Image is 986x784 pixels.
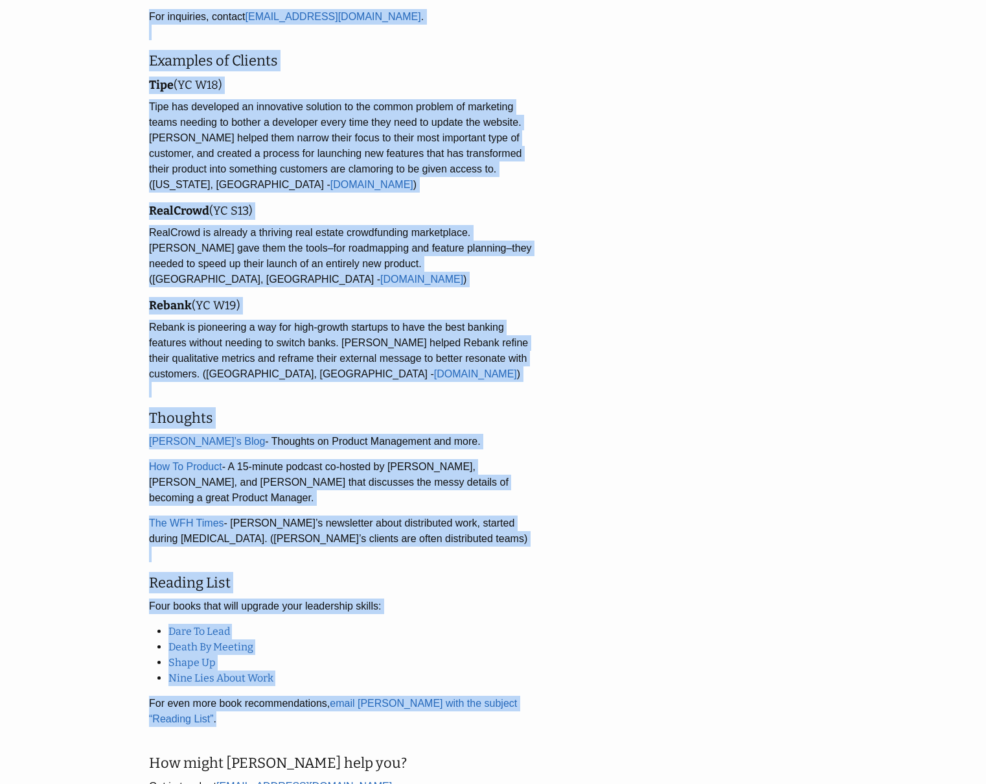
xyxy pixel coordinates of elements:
h3: (YC S13) [149,202,538,220]
a: The WFH Times [149,517,224,529]
p: - [PERSON_NAME]’s newsletter about distributed work, started during [MEDICAL_DATA]. ([PERSON_NAME... [149,516,538,562]
h3: (YC W19) [149,297,538,315]
a: [DOMAIN_NAME] [380,274,463,285]
p: RealCrowd is already a thriving real estate crowdfunding marketplace. [PERSON_NAME] gave them the... [149,225,538,287]
h2: How might [PERSON_NAME] help you? [149,752,538,774]
h2: Examples of Clients [149,50,538,71]
a: email [PERSON_NAME] with the subject “Reading List” [149,698,517,724]
a: Dare To Lead [168,625,230,637]
a: [PERSON_NAME]’s Blog [149,436,265,447]
a: Nine Lies About Work [168,672,273,684]
a: How To Product [149,461,222,472]
p: For even more book recommendations, . [149,696,538,742]
strong: RealCrowd [149,204,209,218]
p: - A 15-minute podcast co-hosted by [PERSON_NAME], [PERSON_NAME], and [PERSON_NAME] that discusses... [149,459,538,506]
p: Rebank is pioneering a way for high-growth startups to have the best banking features without nee... [149,320,538,398]
a: [DOMAIN_NAME] [330,179,413,190]
p: Tipe has developed an innovative solution to the common problem of marketing teams needing to bot... [149,99,538,193]
h2: Thoughts [149,407,538,429]
a: [DOMAIN_NAME] [434,368,517,379]
strong: Rebank [149,298,192,313]
p: - Thoughts on Product Management and more. [149,434,538,449]
strong: Tipe [149,78,174,92]
a: Death By Meeting [168,641,253,653]
p: For inquiries, contact . [149,9,538,40]
h2: Reading List [149,572,538,593]
h3: (YC W18) [149,77,538,94]
p: Four books that will upgrade your leadership skills: [149,599,538,614]
a: Shape Up [168,656,216,669]
a: [EMAIL_ADDRESS][DOMAIN_NAME] [246,11,421,22]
